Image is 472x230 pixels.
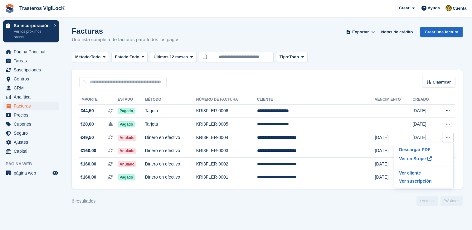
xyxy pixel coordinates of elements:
[196,144,257,158] td: KRI3FLER-0003
[276,52,307,62] button: Tipo: Todo
[80,174,96,180] span: €160,00
[196,158,257,171] td: KRI3FLER-0002
[3,84,59,92] a: menu
[453,5,466,12] span: Cuenta
[432,79,451,85] span: Clasificar
[257,95,375,105] th: Cliente
[14,65,51,74] span: Suscripciones
[72,36,179,43] p: Una lista completa de facturas para todos los pagos
[80,134,94,141] span: €49,50
[445,5,452,11] img: Arantxa Villegas
[14,29,51,40] p: Ver los próximos pasos
[3,74,59,83] a: menu
[3,138,59,146] a: menu
[150,52,196,62] button: Últimos 12 meses
[375,95,412,105] th: Vencimiento
[3,65,59,74] a: menu
[72,198,95,204] div: 6 resultados
[375,158,412,171] td: [DATE]
[80,147,96,154] span: €160,00
[420,27,463,37] a: Crear una factura
[80,161,96,167] span: €160,00
[3,47,59,56] a: menu
[14,74,51,83] span: Centros
[3,120,59,128] a: menu
[145,131,196,144] td: Dinero en efectivo
[80,108,94,114] span: €44,50
[196,95,257,105] th: Número de factura
[375,171,412,184] td: [DATE]
[397,177,451,185] a: Ver suscripción
[375,131,412,144] td: [DATE]
[3,56,59,65] a: menu
[118,121,135,127] span: Pagado
[14,111,51,119] span: Precios
[397,169,451,177] p: Ver cliente
[14,120,51,128] span: Cupones
[145,95,196,105] th: Método
[378,27,415,37] a: Notas de crédito
[91,54,101,60] span: Todo
[397,146,451,154] a: Descargar PDF
[3,20,59,42] a: Su incorporación Ver los próximos pasos
[14,47,51,56] span: Página Principal
[118,174,135,180] span: Pagado
[14,23,51,28] p: Su incorporación
[416,196,438,206] a: Anterior
[412,118,436,131] td: [DATE]
[118,95,145,105] th: Estado
[145,171,196,184] td: Dinero en efectivo
[3,147,59,156] a: menu
[51,169,59,177] a: Vista previa de la tienda
[289,54,299,60] span: Todo
[72,52,109,62] button: Método: Todo
[14,138,51,146] span: Ajustes
[3,111,59,119] a: menu
[145,158,196,171] td: Dinero en efectivo
[14,169,51,177] span: página web
[75,54,91,60] span: Método:
[130,54,139,60] span: Todo
[440,196,463,206] a: Próximo
[196,118,257,131] td: KRI3FLER-0005
[196,104,257,118] td: KRI3FLER-0006
[14,129,51,137] span: Seguro
[399,5,409,11] span: Crear
[14,56,51,65] span: Tareas
[118,135,136,141] span: Anulado
[428,5,440,11] span: Ayuda
[118,161,136,167] span: Anulado
[80,121,94,127] span: €20,00
[415,196,464,206] nav: Page
[115,54,130,60] span: Estado:
[352,29,369,35] span: Exportar
[145,144,196,158] td: Dinero en efectivo
[153,54,188,60] span: Últimos 12 meses
[5,4,14,13] img: stora-icon-8386f47178a22dfd0bd8f6a31ec36ba5ce8667c1dd55bd0f319d3a0aa187defe.svg
[397,154,451,164] a: Ver en Stripe
[14,147,51,156] span: Capital
[145,104,196,118] td: Tarjeta
[345,27,376,37] button: Exportar
[196,131,257,144] td: KRI3FLER-0004
[375,144,412,158] td: [DATE]
[412,95,436,105] th: Creado
[17,3,67,13] a: Trasteros VigiLocK
[79,95,118,105] th: Importe
[6,161,62,167] span: Página web
[196,171,257,184] td: KRI3FLER-0001
[3,169,59,177] a: menú
[3,93,59,101] a: menu
[118,108,135,114] span: Pagado
[3,102,59,110] a: menu
[14,93,51,101] span: Analítica
[412,104,436,118] td: [DATE]
[145,118,196,131] td: Tarjeta
[412,131,436,144] td: [DATE]
[14,84,51,92] span: CRM
[72,27,179,35] h1: Facturas
[280,54,290,60] span: Tipo:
